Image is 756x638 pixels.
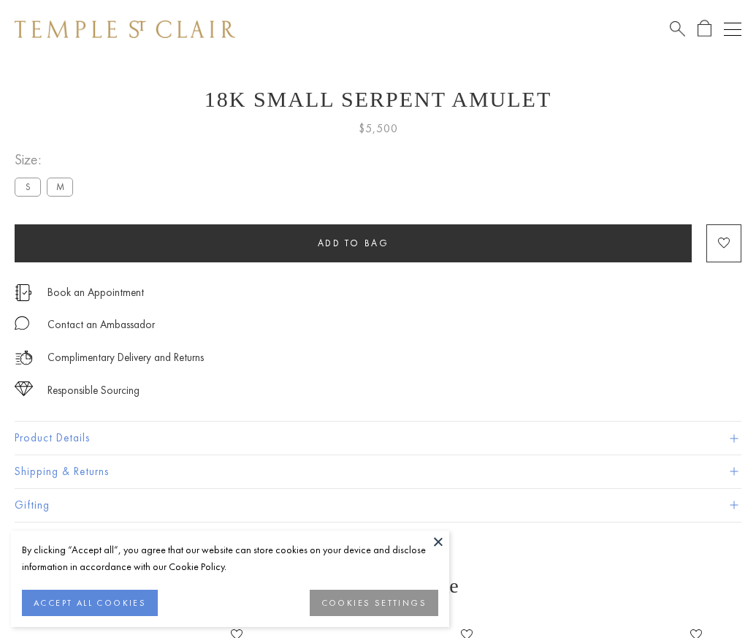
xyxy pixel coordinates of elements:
[15,20,235,38] img: Temple St. Clair
[670,20,685,38] a: Search
[698,20,711,38] a: Open Shopping Bag
[318,237,389,249] span: Add to bag
[47,178,73,196] label: M
[15,224,692,262] button: Add to bag
[15,178,41,196] label: S
[15,148,79,172] span: Size:
[359,119,398,138] span: $5,500
[15,349,33,367] img: icon_delivery.svg
[15,316,29,330] img: MessageIcon-01_2.svg
[15,422,741,455] button: Product Details
[47,381,140,400] div: Responsible Sourcing
[15,489,741,522] button: Gifting
[310,590,438,616] button: COOKIES SETTINGS
[47,349,204,367] p: Complimentary Delivery and Returns
[15,284,32,301] img: icon_appointment.svg
[47,316,155,334] div: Contact an Ambassador
[724,20,741,38] button: Open navigation
[22,590,158,616] button: ACCEPT ALL COOKIES
[22,542,438,575] div: By clicking “Accept all”, you agree that our website can store cookies on your device and disclos...
[15,87,741,112] h1: 18K Small Serpent Amulet
[15,381,33,396] img: icon_sourcing.svg
[47,284,144,300] a: Book an Appointment
[15,455,741,488] button: Shipping & Returns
